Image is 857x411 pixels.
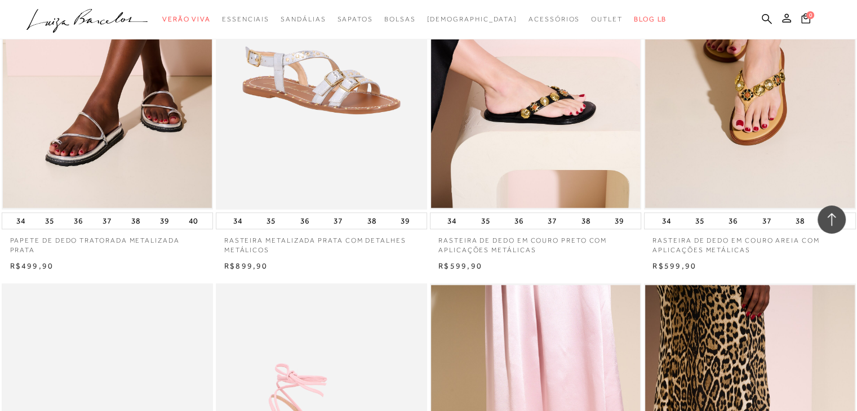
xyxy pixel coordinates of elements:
button: 37 [759,213,775,229]
span: R$499,90 [10,261,54,270]
span: Outlet [591,15,623,23]
button: 36 [70,213,86,229]
button: 40 [185,213,201,229]
span: BLOG LB [634,15,667,23]
button: 34 [13,213,29,229]
button: 38 [792,213,808,229]
button: 36 [297,213,313,229]
button: 35 [478,213,494,229]
button: 34 [444,213,460,229]
a: noSubCategoriesText [427,9,517,30]
a: PAPETE DE DEDO TRATORADA METALIZADA PRATA [2,229,213,255]
button: 36 [725,213,741,229]
a: BLOG LB [634,9,667,30]
span: R$599,90 [438,261,482,270]
button: 35 [42,213,57,229]
button: 37 [330,213,346,229]
button: 36 [511,213,527,229]
button: 37 [99,213,115,229]
button: 35 [692,213,708,229]
span: R$599,90 [652,261,696,270]
button: 39 [397,213,413,229]
button: 39 [611,213,627,229]
a: categoryNavScreenReaderText [222,9,269,30]
span: Sandálias [281,15,326,23]
button: 37 [544,213,560,229]
a: RASTEIRA DE DEDO EM COURO PRETO COM APLICAÇÕES METÁLICAS [430,229,641,255]
a: categoryNavScreenReaderText [337,9,372,30]
a: categoryNavScreenReaderText [281,9,326,30]
span: [DEMOGRAPHIC_DATA] [427,15,517,23]
a: RASTEIRA METALIZADA PRATA COM DETALHES METÁLICOS [216,229,427,255]
span: R$899,90 [224,261,268,270]
button: 34 [230,213,246,229]
a: categoryNavScreenReaderText [529,9,580,30]
span: 0 [806,11,814,19]
span: Verão Viva [162,15,211,23]
a: RASTEIRA DE DEDO EM COURO AREIA COM APLICAÇÕES METÁLICAS [644,229,855,255]
span: Essenciais [222,15,269,23]
button: 38 [128,213,144,229]
button: 35 [263,213,279,229]
button: 39 [157,213,172,229]
button: 38 [363,213,379,229]
a: categoryNavScreenReaderText [384,9,416,30]
button: 34 [658,213,674,229]
a: categoryNavScreenReaderText [162,9,211,30]
span: Sapatos [337,15,372,23]
span: Bolsas [384,15,416,23]
a: categoryNavScreenReaderText [591,9,623,30]
button: 0 [798,12,814,28]
span: Acessórios [529,15,580,23]
button: 38 [578,213,594,229]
